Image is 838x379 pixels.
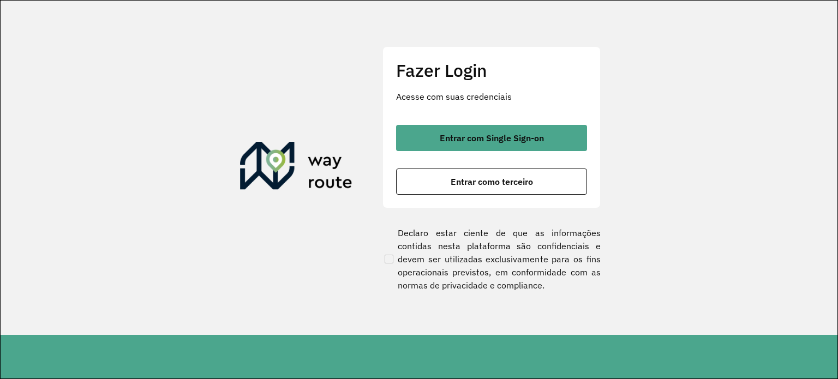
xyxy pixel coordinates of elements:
label: Declaro estar ciente de que as informações contidas nesta plataforma são confidenciais e devem se... [382,226,601,292]
span: Entrar como terceiro [451,177,533,186]
p: Acesse com suas credenciais [396,90,587,103]
button: button [396,169,587,195]
button: button [396,125,587,151]
span: Entrar com Single Sign-on [440,134,544,142]
h2: Fazer Login [396,60,587,81]
img: Roteirizador AmbevTech [240,142,352,194]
